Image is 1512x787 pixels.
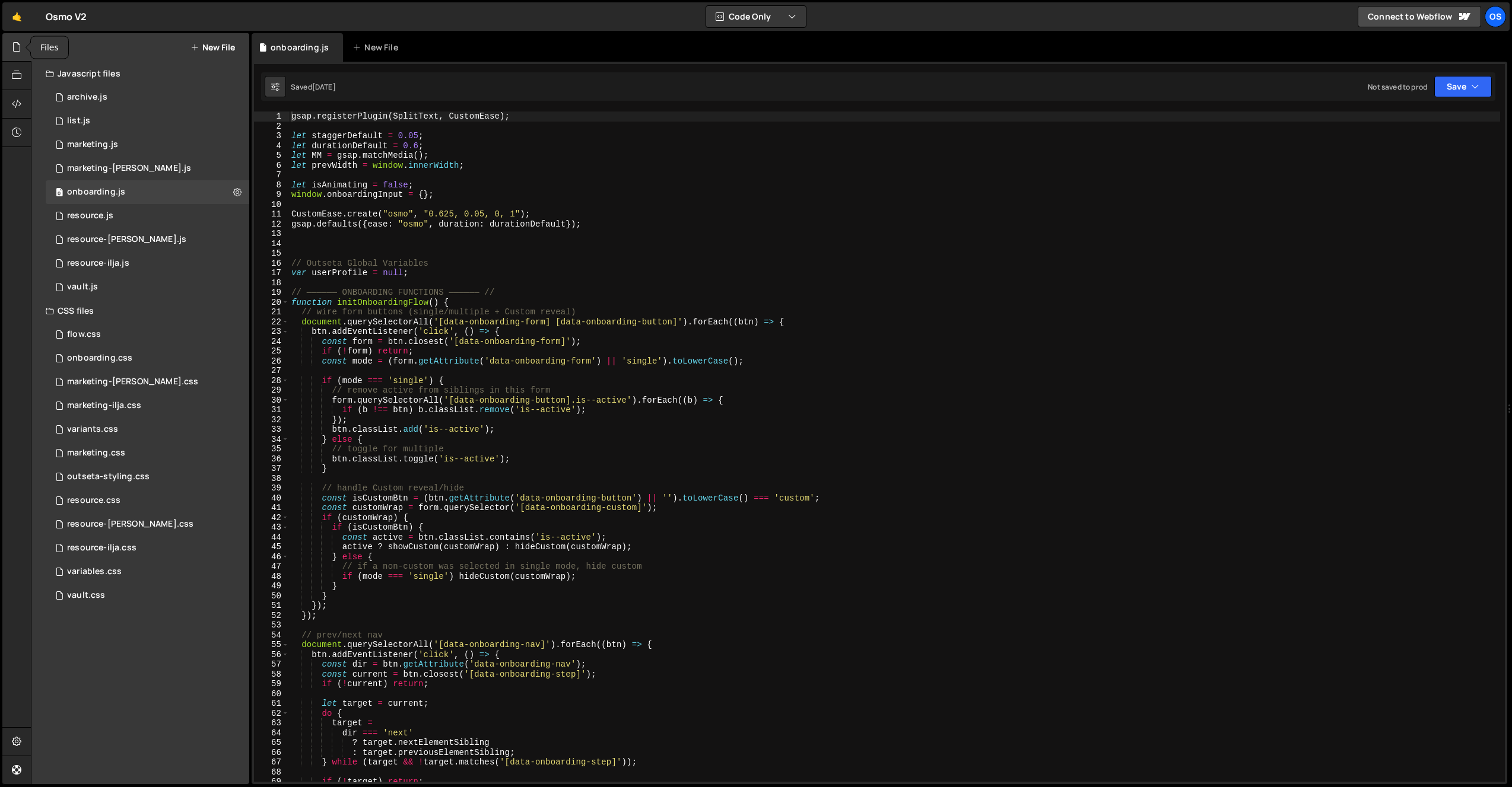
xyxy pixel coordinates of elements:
div: 46 [254,552,289,562]
div: resource-ilja.css [67,543,136,553]
div: 43 [254,522,289,533]
div: 44 [254,533,289,543]
div: 56 [254,650,289,660]
div: 9 [254,190,289,200]
div: 3 [254,131,289,141]
div: 16596/45133.js [46,275,249,299]
div: resource.js [67,211,113,221]
div: 50 [254,591,289,601]
div: 8 [254,180,289,190]
div: marketing-ilja.css [67,400,141,411]
div: 41 [254,503,289,513]
div: 33 [254,425,289,435]
div: 66 [254,748,289,758]
div: 24 [254,337,289,347]
div: 16596/46195.js [46,251,249,275]
div: onboarding.css [67,353,132,364]
div: 16596/45446.css [46,441,249,465]
a: 🤙 [2,2,31,31]
div: 16596/45154.css [46,560,249,584]
div: 13 [254,229,289,239]
button: Code Only [706,6,806,27]
div: 11 [254,209,289,219]
div: New File [352,42,402,53]
div: 16596/46199.css [46,489,249,512]
div: CSS files [31,299,249,323]
div: variants.css [67,424,118,435]
div: 1 [254,111,289,122]
div: archive.js [67,92,107,103]
div: resource-[PERSON_NAME].css [67,519,193,530]
div: marketing-[PERSON_NAME].js [67,163,191,174]
div: 16596/45424.js [46,157,249,180]
div: 16596/46210.js [46,85,249,109]
div: 37 [254,464,289,474]
div: [DATE] [312,82,336,92]
div: 6 [254,161,289,171]
div: 14 [254,239,289,249]
div: 69 [254,777,289,787]
div: Saved [291,82,336,92]
div: 64 [254,728,289,738]
div: 45 [254,542,289,552]
a: Connect to Webflow [1358,6,1481,27]
div: 55 [254,640,289,650]
div: 22 [254,317,289,327]
div: 47 [254,562,289,572]
div: onboarding.js [67,187,125,197]
div: marketing.css [67,448,125,458]
div: 68 [254,767,289,778]
div: 40 [254,493,289,504]
div: 26 [254,356,289,367]
div: 36 [254,454,289,464]
div: 23 [254,327,289,337]
div: 17 [254,268,289,278]
div: 16596/48092.js [46,180,249,204]
div: 49 [254,581,289,591]
div: 48 [254,572,289,582]
div: 16596/46284.css [46,370,249,394]
div: 57 [254,659,289,670]
div: 16596/48093.css [46,346,249,370]
div: resource-ilja.js [67,258,129,269]
div: 19 [254,288,289,298]
div: 62 [254,709,289,719]
div: flow.css [67,329,101,340]
div: 18 [254,278,289,288]
div: 5 [254,151,289,161]
div: marketing-[PERSON_NAME].css [67,377,198,387]
div: 29 [254,385,289,396]
div: 16596/46183.js [46,204,249,228]
div: 39 [254,483,289,493]
div: 35 [254,444,289,454]
div: 7 [254,170,289,180]
div: 16596/45151.js [46,109,249,133]
div: 61 [254,699,289,709]
div: 16596/46196.css [46,512,249,536]
div: resource-[PERSON_NAME].js [67,234,186,245]
div: resource.css [67,495,120,506]
div: 65 [254,738,289,748]
div: 32 [254,415,289,425]
div: 16596/47552.css [46,323,249,346]
div: 63 [254,718,289,728]
div: 31 [254,405,289,415]
div: Osmo V2 [46,9,87,24]
div: 20 [254,298,289,308]
span: 0 [56,189,63,198]
div: 67 [254,757,289,767]
div: Not saved to prod [1368,82,1427,92]
div: 28 [254,376,289,386]
div: 30 [254,396,289,406]
div: 34 [254,435,289,445]
div: 15 [254,248,289,259]
div: 25 [254,346,289,356]
div: 21 [254,307,289,317]
a: Os [1485,6,1506,27]
div: onboarding.js [271,42,329,53]
div: 10 [254,200,289,210]
div: list.js [67,116,90,126]
div: 60 [254,689,289,699]
div: Javascript files [31,62,249,85]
